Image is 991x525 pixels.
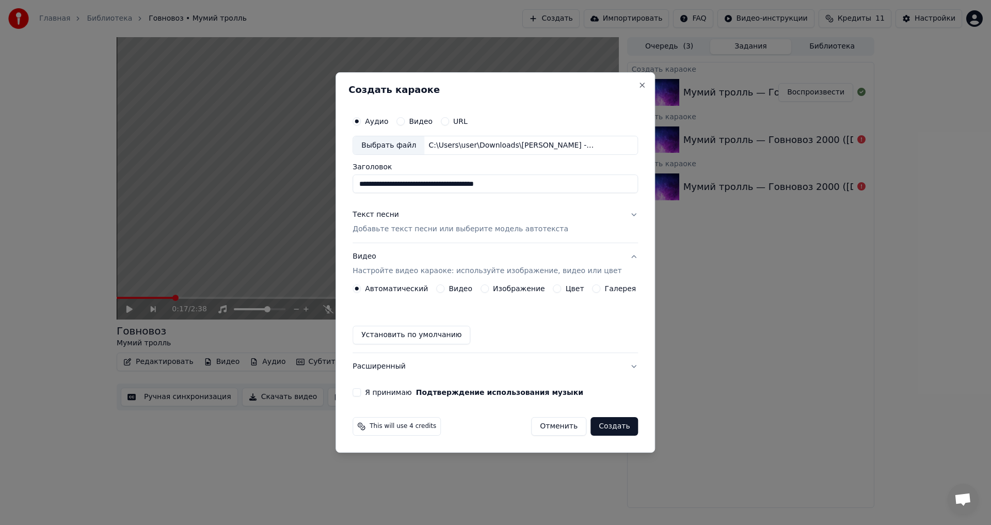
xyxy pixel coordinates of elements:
div: Выбрать файл [353,136,424,155]
label: Галерея [605,285,636,292]
button: Я принимаю [416,389,583,396]
button: ВидеоНастройте видео караоке: используйте изображение, видео или цвет [353,244,638,285]
label: Аудио [365,118,388,125]
div: Текст песни [353,210,399,220]
div: ВидеоНастройте видео караоке: используйте изображение, видео или цвет [353,284,638,353]
h2: Создать караоке [348,85,642,94]
label: URL [453,118,468,125]
div: Видео [353,252,621,277]
label: Автоматический [365,285,428,292]
label: Видео [449,285,472,292]
span: This will use 4 credits [370,422,436,431]
label: Заголовок [353,164,638,171]
label: Изображение [493,285,545,292]
label: Цвет [566,285,584,292]
label: Видео [409,118,433,125]
p: Добавьте текст песни или выберите модель автотекста [353,225,568,235]
button: Текст песниДобавьте текст песни или выберите модель автотекста [353,202,638,243]
button: Отменить [531,417,586,436]
button: Создать [590,417,638,436]
label: Я принимаю [365,389,583,396]
button: Расширенный [353,353,638,380]
div: C:\Users\user\Downloads\[PERSON_NAME] - Волчонок и чупчик [PERSON_NAME]....mp3 [424,140,600,151]
button: Установить по умолчанию [353,326,470,344]
p: Настройте видео караоке: используйте изображение, видео или цвет [353,266,621,276]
